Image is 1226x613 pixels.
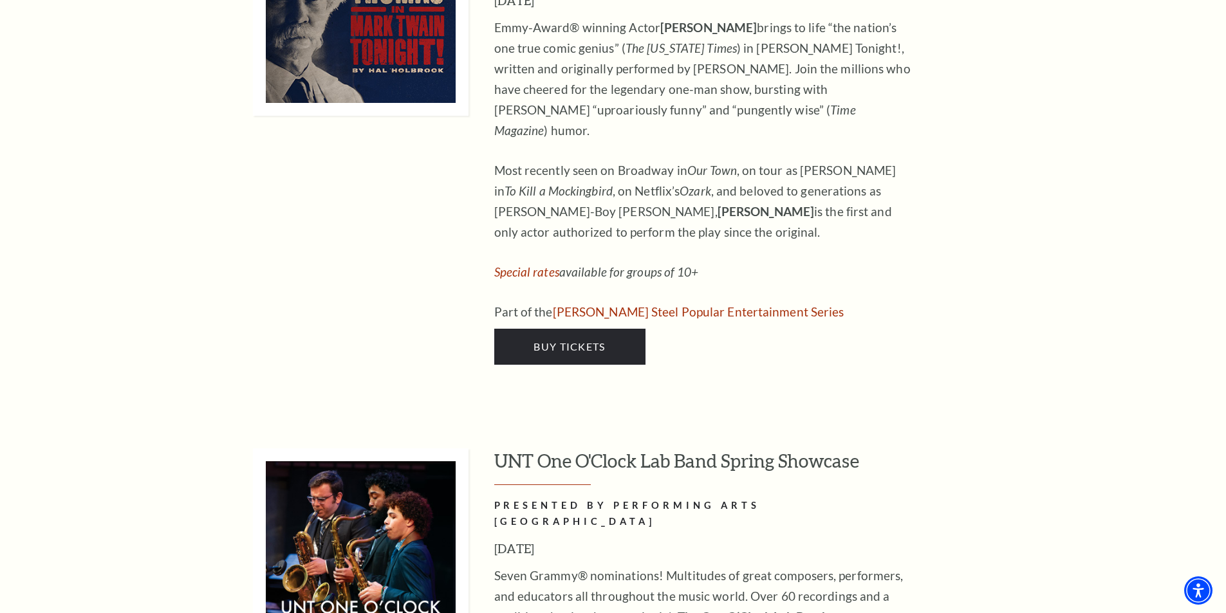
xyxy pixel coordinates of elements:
em: To Kill a Mockingbird [505,183,613,198]
em: available for groups of 10+ [494,264,699,279]
a: Irwin Steel Popular Entertainment Series - open in a new tab [553,304,844,319]
em: The [US_STATE] Times [626,41,737,55]
div: Accessibility Menu [1184,576,1212,605]
p: Emmy-Award® winning Actor brings to life “the nation’s one true comic genius” ( ) in [PERSON_NAME... [494,17,913,141]
span: Buy Tickets [534,340,605,352]
h2: PRESENTED BY PERFORMING ARTS [GEOGRAPHIC_DATA] [494,498,913,530]
h3: UNT One O'Clock Lab Band Spring Showcase [494,448,1012,485]
em: Ozark [680,183,711,198]
a: Buy Tickets [494,329,646,365]
h3: [DATE] [494,538,913,559]
em: Our Town [687,163,737,178]
p: Most recently seen on Broadway in , on tour as [PERSON_NAME] in , on Netflix’s , and beloved to g... [494,160,913,242]
strong: [PERSON_NAME] [718,204,814,219]
a: Special rates [494,264,559,279]
p: Part of the [494,302,913,322]
em: Time Magazine [494,102,856,138]
strong: [PERSON_NAME] [660,20,757,35]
